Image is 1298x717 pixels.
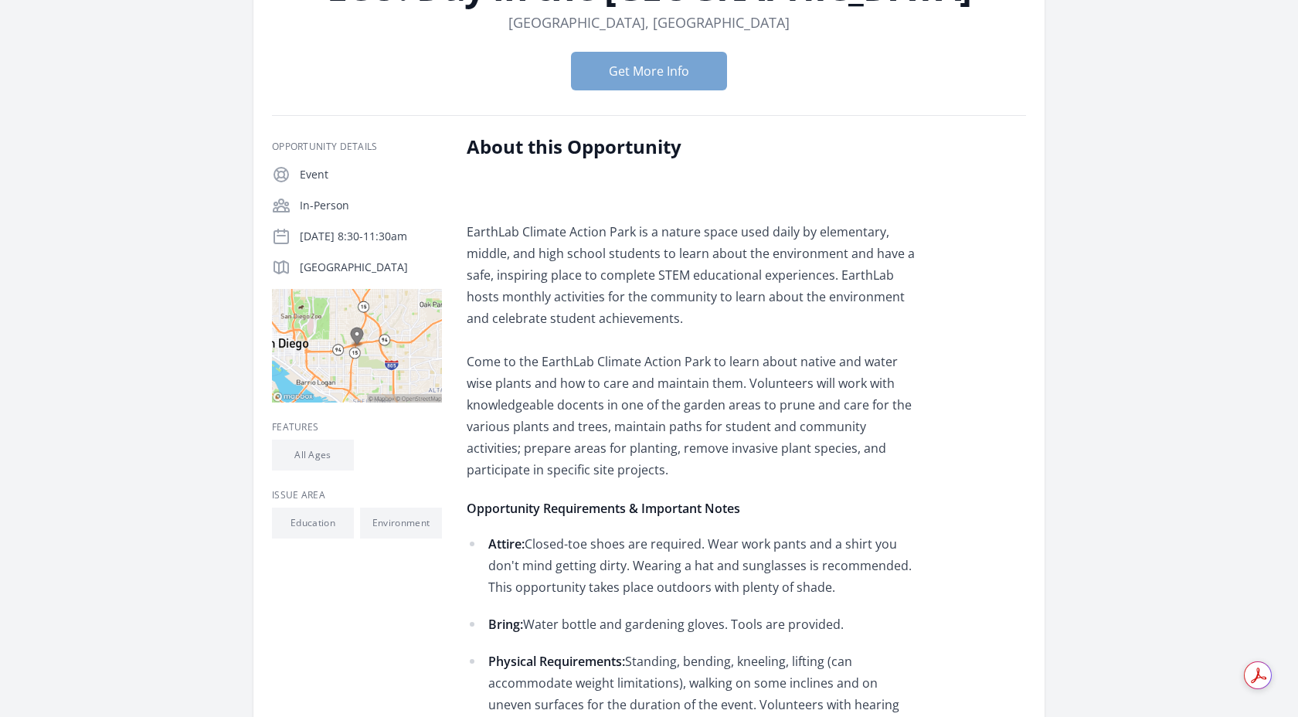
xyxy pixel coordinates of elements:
p: In-Person [300,198,442,213]
img: Map [272,289,442,403]
h4: Opportunity Requirements & Important Notes [467,499,919,518]
h2: About this Opportunity [467,134,919,159]
p: Event [300,167,442,182]
li: Education [272,508,354,539]
dd: [GEOGRAPHIC_DATA], [GEOGRAPHIC_DATA] [508,12,790,33]
h3: Issue area [272,489,442,501]
p: Closed-toe shoes are required. Wear work pants and a shirt you don't mind getting dirty. Wearing ... [488,533,919,598]
strong: Attire: [488,535,525,552]
p: [GEOGRAPHIC_DATA] [300,260,442,275]
p: [DATE] 8:30-11:30am [300,229,442,244]
strong: Physical Requirements: [488,653,625,670]
h3: Features [272,421,442,433]
p: EarthLab Climate Action Park is a nature space used daily by elementary, middle, and high school ... [467,178,919,481]
li: Environment [360,508,442,539]
p: Water bottle and gardening gloves. Tools are provided. [488,613,919,635]
li: All Ages [272,440,354,471]
strong: Bring: [488,616,523,633]
h3: Opportunity Details [272,141,442,153]
button: Get More Info [571,52,727,90]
